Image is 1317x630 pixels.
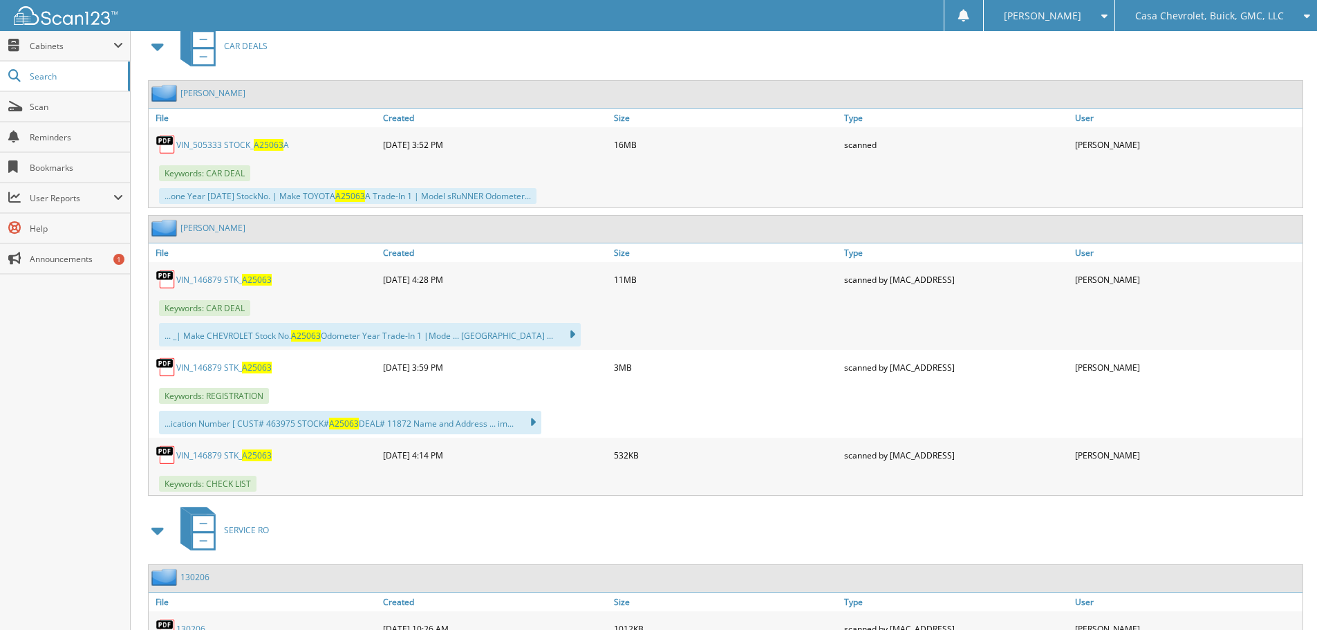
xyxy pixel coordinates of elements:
div: [DATE] 3:59 PM [380,353,610,381]
div: scanned by [MAC_ADDRESS] [841,266,1072,293]
a: VIN_505333 STOCK_A25063A [176,139,289,151]
div: 532KB [610,441,841,469]
img: folder2.png [151,219,180,237]
a: Size [610,109,841,127]
span: Keywords: CAR DEAL [159,300,250,316]
span: User Reports [30,192,113,204]
span: A25063 [291,330,321,342]
a: User [1072,593,1302,611]
a: User [1072,109,1302,127]
div: 16MB [610,131,841,158]
div: scanned [841,131,1072,158]
a: VIN_146879 STK_A25063 [176,450,272,461]
span: Scan [30,101,123,113]
div: 1 [113,254,124,265]
a: Type [841,593,1072,611]
a: [PERSON_NAME] [180,87,245,99]
div: scanned by [MAC_ADDRESS] [841,441,1072,469]
span: Reminders [30,131,123,143]
span: Cabinets [30,40,113,52]
span: Help [30,223,123,234]
div: 11MB [610,266,841,293]
a: Size [610,593,841,611]
span: Keywords: CAR DEAL [159,165,250,181]
span: Casa Chevrolet, Buick, GMC, LLC [1135,12,1284,20]
img: PDF.png [156,269,176,290]
span: SERVICE RO [224,524,269,536]
div: [PERSON_NAME] [1072,131,1302,158]
a: Created [380,243,610,262]
a: File [149,109,380,127]
a: Type [841,243,1072,262]
img: scan123-logo-white.svg [14,6,118,25]
a: CAR DEALS [172,19,268,73]
img: folder2.png [151,84,180,102]
span: Search [30,71,121,82]
a: Created [380,593,610,611]
span: A25063 [329,418,359,429]
a: Type [841,109,1072,127]
div: ... _| Make CHEVROLET Stock No. Odometer Year Trade-In 1 |Mode ... [GEOGRAPHIC_DATA] ... [159,323,581,346]
div: [DATE] 4:28 PM [380,266,610,293]
span: A25063 [242,274,272,286]
div: ...ication Number [ CUST# 463975 STOCK# DEAL# 11872 Name and Address ... im... [159,411,541,434]
span: A25063 [335,190,365,202]
a: VIN_146879 STK_A25063 [176,274,272,286]
a: User [1072,243,1302,262]
a: VIN_146879 STK_A25063 [176,362,272,373]
a: Created [380,109,610,127]
span: A25063 [242,450,272,461]
img: PDF.png [156,357,176,378]
span: CAR DEALS [224,40,268,52]
a: SERVICE RO [172,503,269,557]
a: 130206 [180,571,209,583]
div: [DATE] 4:14 PM [380,441,610,469]
div: [PERSON_NAME] [1072,266,1302,293]
div: scanned by [MAC_ADDRESS] [841,353,1072,381]
div: [DATE] 3:52 PM [380,131,610,158]
span: A25063 [242,362,272,373]
span: Keywords: REGISTRATION [159,388,269,404]
span: Announcements [30,253,123,265]
span: A25063 [254,139,283,151]
a: File [149,243,380,262]
span: [PERSON_NAME] [1004,12,1081,20]
span: Bookmarks [30,162,123,174]
div: 3MB [610,353,841,381]
div: [PERSON_NAME] [1072,441,1302,469]
img: PDF.png [156,445,176,465]
span: Keywords: CHECK LIST [159,476,256,492]
img: folder2.png [151,568,180,586]
a: [PERSON_NAME] [180,222,245,234]
a: Size [610,243,841,262]
div: [PERSON_NAME] [1072,353,1302,381]
img: PDF.png [156,134,176,155]
a: File [149,593,380,611]
div: ...one Year [DATE] StockNo. | Make TOYOTA A Trade-In 1 | Model sRuNNER Odometer... [159,188,536,204]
